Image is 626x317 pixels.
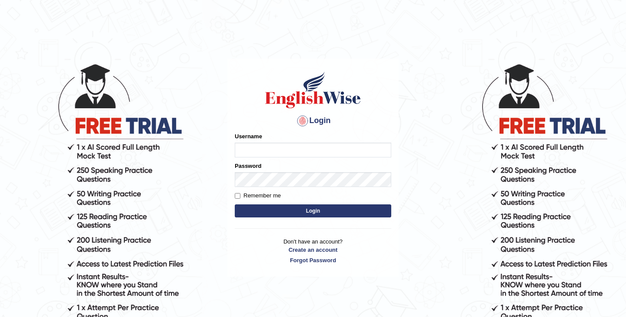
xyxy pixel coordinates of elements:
a: Create an account [235,246,391,254]
label: Remember me [235,191,281,200]
label: Username [235,132,262,140]
img: Logo of English Wise sign in for intelligent practice with AI [263,70,363,110]
input: Remember me [235,193,240,199]
a: Forgot Password [235,256,391,264]
h4: Login [235,114,391,128]
button: Login [235,204,391,217]
label: Password [235,162,261,170]
p: Don't have an account? [235,237,391,264]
